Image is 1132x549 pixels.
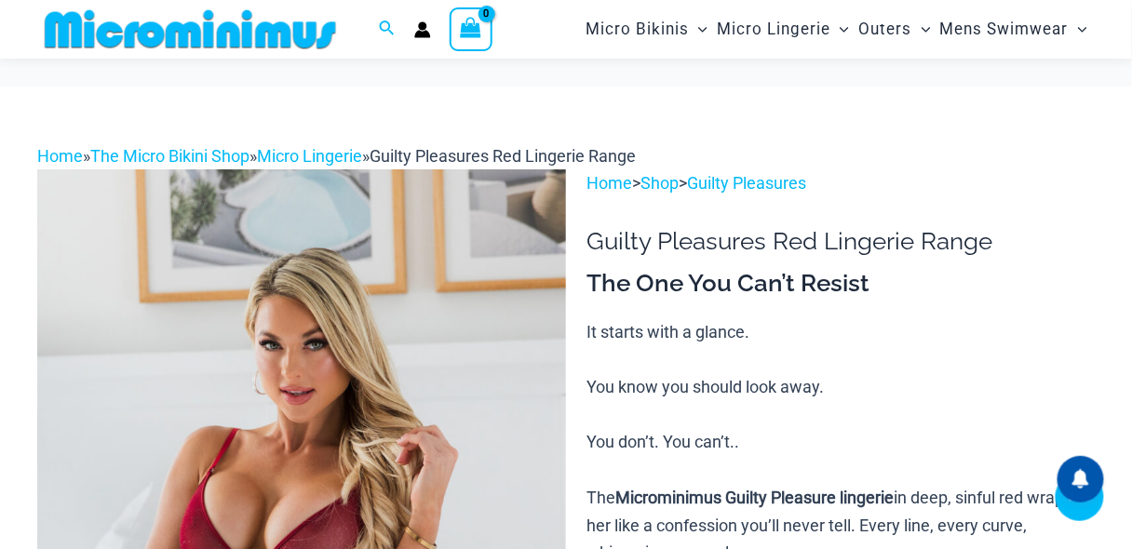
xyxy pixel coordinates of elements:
span: Menu Toggle [830,6,849,53]
nav: Site Navigation [578,3,1095,56]
span: Mens Swimwear [940,6,1069,53]
b: Microminimus Guilty Pleasure lingerie [616,488,895,507]
span: Micro Lingerie [717,6,830,53]
a: The Micro Bikini Shop [90,146,249,166]
a: View Shopping Cart, empty [450,7,492,50]
a: Micro BikinisMenu ToggleMenu Toggle [581,6,712,53]
h1: Guilty Pleasures Red Lingerie Range [587,227,1095,256]
span: Outers [859,6,912,53]
span: » » » [37,146,636,166]
span: Menu Toggle [689,6,707,53]
span: Guilty Pleasures Red Lingerie Range [370,146,636,166]
a: Home [37,146,83,166]
span: Menu Toggle [1069,6,1087,53]
h3: The One You Can’t Resist [587,268,1095,300]
a: Search icon link [379,18,396,41]
a: Guilty Pleasures [688,173,807,193]
p: > > [587,169,1095,197]
a: Shop [641,173,680,193]
a: Account icon link [414,21,431,38]
a: Micro Lingerie [257,146,362,166]
a: Home [587,173,633,193]
a: OutersMenu ToggleMenu Toggle [855,6,936,53]
span: Micro Bikinis [586,6,689,53]
img: MM SHOP LOGO FLAT [37,8,344,50]
a: Micro LingerieMenu ToggleMenu Toggle [712,6,854,53]
a: Mens SwimwearMenu ToggleMenu Toggle [936,6,1092,53]
span: Menu Toggle [912,6,931,53]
